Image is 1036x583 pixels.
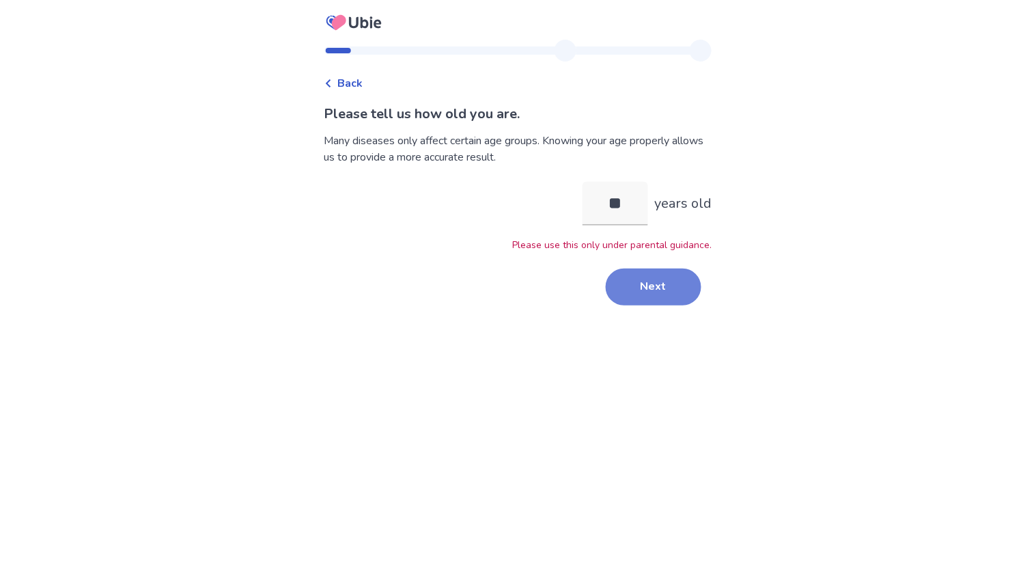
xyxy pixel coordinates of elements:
[606,269,701,306] button: Next
[338,75,363,92] span: Back
[655,193,712,214] p: years old
[324,238,712,252] p: Please use this only under parental guidance.
[324,133,712,165] div: Many diseases only affect certain age groups. Knowing your age properly allows us to provide a mo...
[583,182,648,226] input: years old
[324,104,712,124] p: Please tell us how old you are.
